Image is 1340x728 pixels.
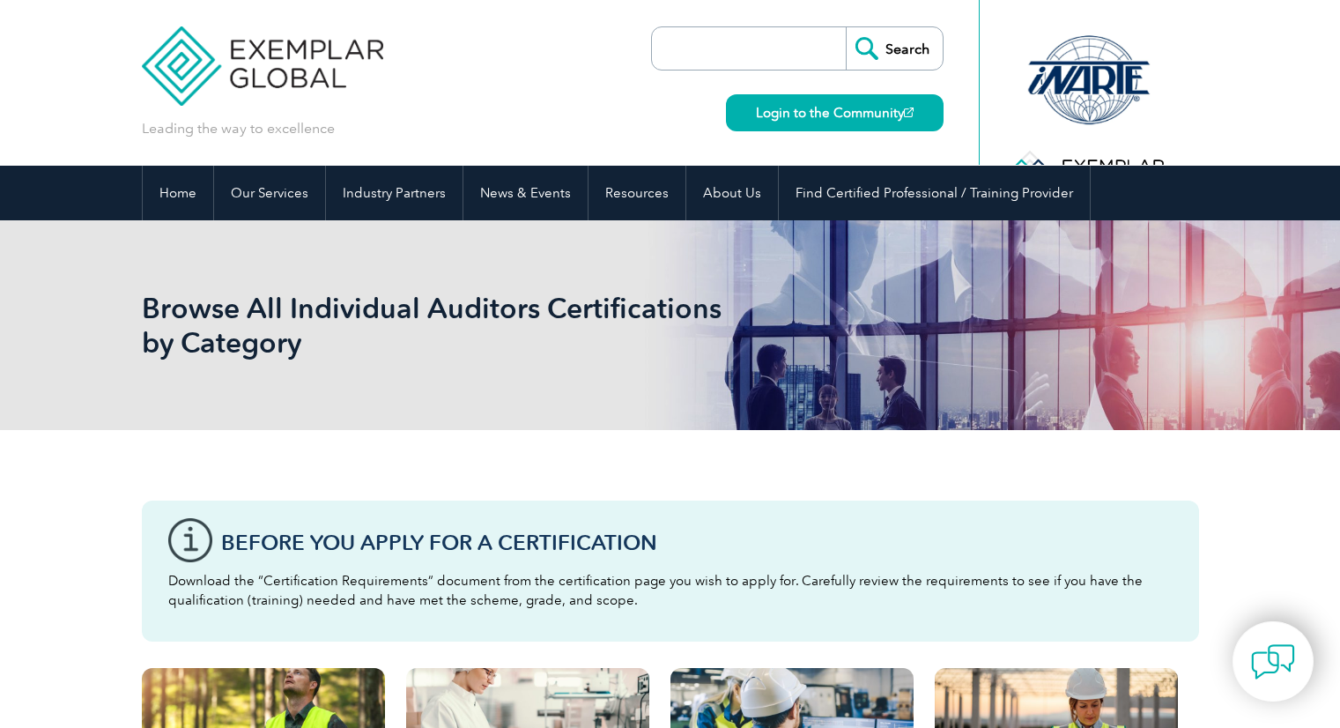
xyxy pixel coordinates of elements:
a: Resources [589,166,685,220]
p: Leading the way to excellence [142,119,335,138]
input: Search [846,27,943,70]
img: contact-chat.png [1251,640,1295,684]
h1: Browse All Individual Auditors Certifications by Category [142,291,818,360]
a: Home [143,166,213,220]
h3: Before You Apply For a Certification [221,531,1173,553]
a: News & Events [463,166,588,220]
a: Industry Partners [326,166,463,220]
p: Download the “Certification Requirements” document from the certification page you wish to apply ... [168,571,1173,610]
a: Our Services [214,166,325,220]
img: open_square.png [904,108,914,117]
a: Find Certified Professional / Training Provider [779,166,1090,220]
a: Login to the Community [726,94,944,131]
a: About Us [686,166,778,220]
